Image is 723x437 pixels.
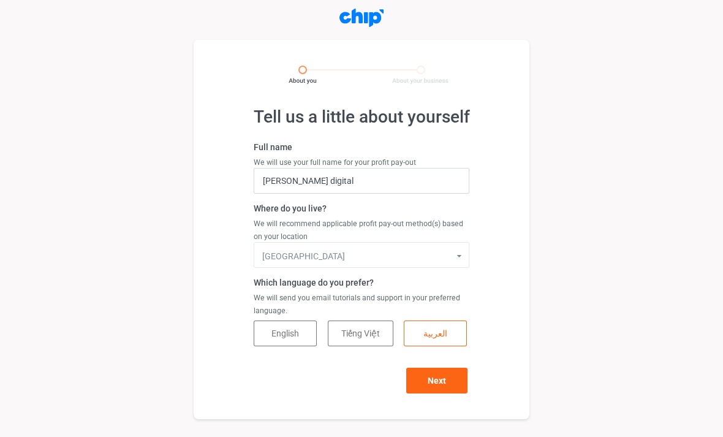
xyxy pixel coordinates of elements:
[254,106,469,128] h1: Tell us a little about yourself
[254,141,469,153] label: Full name
[262,250,345,262] div: [GEOGRAPHIC_DATA]
[406,368,467,393] button: Next
[328,321,393,346] button: Tiếng Việt
[254,294,460,314] span: We will send you email tutorials and support in your preferred language.
[404,321,467,346] button: العربية
[254,276,469,289] label: Which language do you prefer?
[339,9,384,27] img: Chip
[254,158,416,167] span: We will use your full name for your profit pay-out
[274,66,449,85] img: About you
[254,321,317,346] button: English
[254,219,463,240] span: We will recommend applicable profit pay-out method(s) based on your location
[254,202,469,215] label: Where do you live?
